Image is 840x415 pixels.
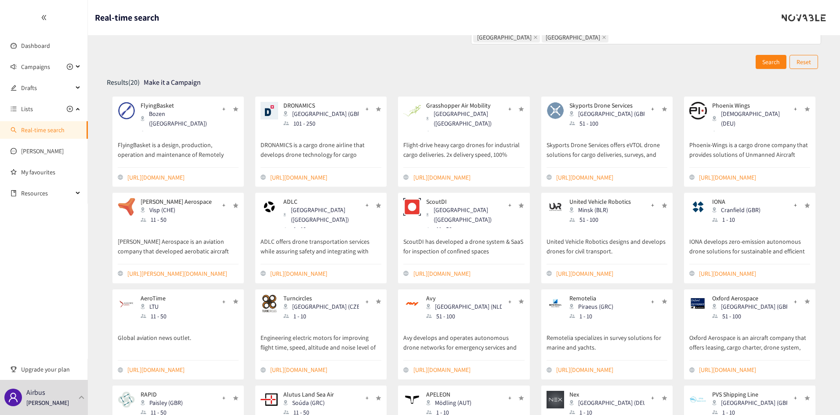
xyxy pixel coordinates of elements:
[794,104,797,114] span: +
[216,102,232,116] button: +
[283,398,339,408] div: Soúda (GRC)
[508,393,511,403] span: +
[569,398,650,408] div: [GEOGRAPHIC_DATA] (DEU)
[41,14,47,21] span: double-left
[689,391,707,408] img: Snapshot of the Company's website
[21,126,65,134] a: Real-time search
[502,102,518,116] button: +
[547,198,564,216] img: Snapshot of the Company's website
[21,184,73,202] span: Resources
[8,392,18,403] span: user
[712,302,793,311] div: [GEOGRAPHIC_DATA] (GBR)
[689,131,810,160] p: Phoenix-Wings is a cargo drone company that provides solutions of Unmanned Aircraft Systems with ...
[403,131,524,160] p: Flight-drive heavy cargo drones for industrial cargo deliveries. 2x delivery speed, 100% punctual...
[569,109,650,119] div: [GEOGRAPHIC_DATA] (GBR)
[477,32,532,42] span: [GEOGRAPHIC_DATA]
[569,215,636,224] div: 51 - 100
[644,102,661,116] button: +
[712,398,793,408] div: [GEOGRAPHIC_DATA] (GBR)
[508,297,511,307] span: +
[118,324,239,353] p: Global aviation news outlet.
[426,128,507,138] div: 1 - 10
[216,295,232,309] button: +
[403,324,524,353] p: Avy develops and operates autonomous drone networks for emergency services and healthcare logistics.
[547,295,564,312] img: Snapshot of the Company's website
[426,302,507,311] div: [GEOGRAPHIC_DATA] (NLD)
[426,224,507,234] div: 11 - 50
[403,102,421,119] img: Snapshot of the Company's website
[413,269,525,278] a: website
[689,102,707,119] img: Snapshot of the Company's website
[756,55,786,69] button: Search
[26,387,45,398] p: Airbus
[118,198,135,216] img: Snapshot of the Company's website
[359,391,375,405] button: +
[283,391,334,398] p: Alutus Land Sea Air
[222,297,225,307] span: +
[569,102,644,109] p: Skyports Drone Services
[602,35,606,40] span: close
[651,200,654,210] span: +
[261,131,381,160] p: DRONAMICS is a cargo drone airline that develops drone technology for cargo transportation and lo...
[556,269,667,278] a: website
[366,393,369,403] span: +
[797,57,811,67] p: Reset
[359,295,375,309] button: +
[283,311,364,321] div: 1 - 10
[533,35,538,40] span: close
[118,102,135,119] img: Snapshot of the Company's website
[502,198,518,212] button: +
[141,205,217,215] div: Visp (CHE)
[787,198,804,212] button: +
[11,190,17,196] span: book
[11,85,17,91] span: edit
[141,109,221,128] div: Bozen ([GEOGRAPHIC_DATA])
[283,295,358,302] p: Turncircles
[216,391,232,405] button: +
[283,205,364,224] div: [GEOGRAPHIC_DATA] ([GEOGRAPHIC_DATA])
[569,119,650,128] div: 51 - 100
[26,398,69,408] p: [PERSON_NAME]
[569,198,631,205] p: United Vehicle Robotics
[413,365,525,375] a: website
[644,198,661,212] button: +
[283,302,364,311] div: [GEOGRAPHIC_DATA] (CZE)
[222,104,225,114] span: +
[261,228,381,257] p: ADLC offers drone transportation services while assuring safety and integrating with your company...
[556,173,667,182] a: website
[141,102,216,109] p: FlyingBasket
[127,269,239,278] a: website
[426,311,507,321] div: 51 - 100
[127,173,239,182] a: website
[794,297,797,307] span: +
[366,104,369,114] span: +
[141,215,217,224] div: 11 - 50
[67,64,73,70] span: plus-circle
[699,173,810,182] a: website
[127,365,239,375] a: website
[403,198,421,216] img: Snapshot of the Company's website
[546,32,600,42] span: [GEOGRAPHIC_DATA]
[21,42,50,50] a: Dashboard
[283,224,364,234] div: 1 - 10
[141,198,212,205] p: [PERSON_NAME] Aerospace
[222,393,225,403] span: +
[11,64,17,70] span: sound
[699,365,810,375] a: website
[261,324,381,353] p: Engineering electric motors for improving flight time, speed, altitude and noise level of the UAV...
[547,131,667,160] p: Skyports Drone Services offers eVTOL drone solutions for cargo deliveries, surveys, and monitorin...
[141,398,188,408] div: Paisley (GBR)
[712,102,787,109] p: Phoenix Wings
[787,102,804,116] button: +
[547,324,667,353] p: Remotelia specializes in survey solutions for marine and yachts.
[644,391,661,405] button: +
[261,391,278,408] img: Snapshot of the Company's website
[261,198,278,216] img: Snapshot of the Company's website
[689,198,707,216] img: Snapshot of the Company's website
[11,366,17,372] span: trophy
[796,373,840,415] iframe: Chat Widget
[547,102,564,119] img: Snapshot of the Company's website
[644,295,661,309] button: +
[502,391,518,405] button: +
